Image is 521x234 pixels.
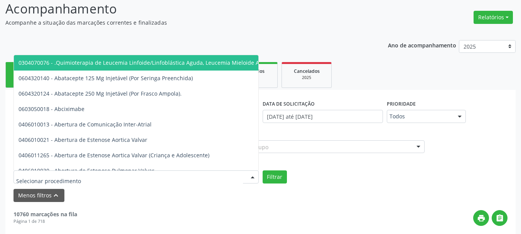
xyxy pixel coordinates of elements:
[473,210,489,226] button: print
[496,214,504,222] i: 
[474,11,513,24] button: Relatórios
[5,19,363,27] p: Acompanhe a situação das marcações correntes e finalizadas
[19,136,147,143] span: 0406010021 - Abertura de Estenose Aortica Valvar
[19,59,515,66] span: 0304070076 - .Quimioterapia de Leucemia Linfoide/Linfoblástica Aguda, Leucemia Mieloide Aguda e L...
[287,75,326,81] div: 2025
[492,210,508,226] button: 
[52,191,60,200] i: keyboard_arrow_up
[388,40,456,50] p: Ano de acompanhamento
[19,152,209,159] span: 0406011265 - Abertura de Estenose Aortica Valvar (Criança e Adolescente)
[263,98,315,110] label: DATA DE SOLICITAÇÃO
[294,68,320,74] span: Cancelados
[16,173,243,189] input: Selecionar procedimento
[387,98,416,110] label: Prioridade
[477,214,486,222] i: print
[263,110,383,123] input: Selecione um intervalo
[19,105,84,113] span: 0603050018 - Abciximabe
[11,77,50,83] div: Nova marcação
[19,90,182,97] span: 0604320124 - Abatacepte 250 Mg Injetável (Por Frasco Ampola).
[263,170,287,183] button: Filtrar
[13,189,64,202] button: Menos filtroskeyboard_arrow_up
[13,210,77,218] strong: 10760 marcações na fila
[19,121,152,128] span: 0406010013 - Abertura de Comunicação Inter-Atrial
[19,167,154,174] span: 0406010030 - Abertura de Estenose Pulmonar Valvar
[389,113,450,120] span: Todos
[13,218,77,225] div: Página 1 de 718
[19,74,193,82] span: 0604320140 - Abatacepte 125 Mg Injetável (Por Seringa Preenchida)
